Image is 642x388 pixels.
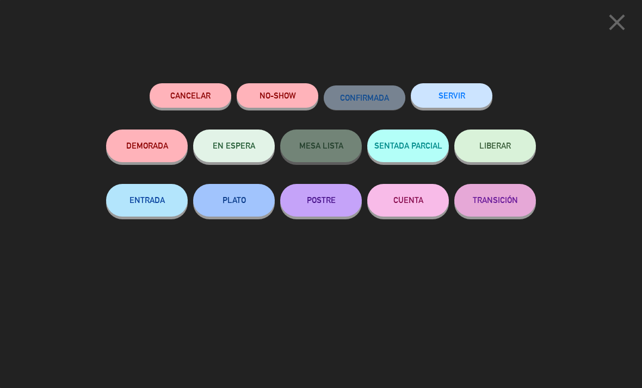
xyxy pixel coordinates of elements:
span: CONFIRMADA [340,93,389,102]
button: DEMORADA [106,130,188,162]
button: PLATO [193,184,275,217]
button: NO-SHOW [237,83,318,108]
button: close [600,8,634,40]
button: TRANSICIÓN [454,184,536,217]
button: CUENTA [367,184,449,217]
button: LIBERAR [454,130,536,162]
button: ENTRADA [106,184,188,217]
button: EN ESPERA [193,130,275,162]
button: CONFIRMADA [324,85,405,110]
button: SENTADA PARCIAL [367,130,449,162]
button: POSTRE [280,184,362,217]
button: MESA LISTA [280,130,362,162]
span: LIBERAR [479,141,511,150]
button: SERVIR [411,83,492,108]
i: close [603,9,631,36]
button: Cancelar [150,83,231,108]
